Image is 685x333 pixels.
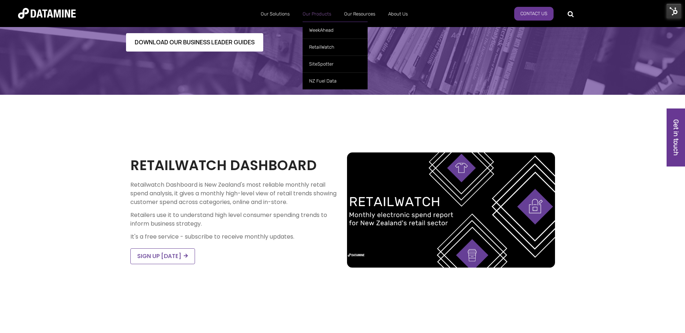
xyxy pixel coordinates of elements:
[303,55,368,72] a: SiteSpotter
[303,22,368,39] a: WeekAhead
[303,39,368,55] a: RetailWatch
[514,7,554,21] a: Contact us
[130,156,338,175] h2: RETAILWATCH DASHBOARD
[126,33,263,52] a: DOWNLOAD OUR BUSINESS LEADER GUIDES
[667,108,685,166] a: Get in touch
[666,4,681,19] img: HubSpot Tools Menu Toggle
[130,181,337,206] span: Retailwatch Dashboard is New Zealand's most reliable monthly retail spend analysis, it gives a mo...
[254,5,296,23] a: Our Solutions
[338,5,382,23] a: Our Resources
[296,5,338,23] a: Our Products
[130,211,327,228] span: Retailers use it to understand high level consumer spending trends to inform business strategy.
[130,248,195,264] a: SIGN UP [DATE]
[347,152,555,268] img: Retailwatch Report Template
[130,232,294,241] span: It's a free service - subscribe to receive monthly updates.
[18,8,76,19] img: Datamine
[303,72,368,89] a: NZ Fuel Data
[382,5,414,23] a: About Us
